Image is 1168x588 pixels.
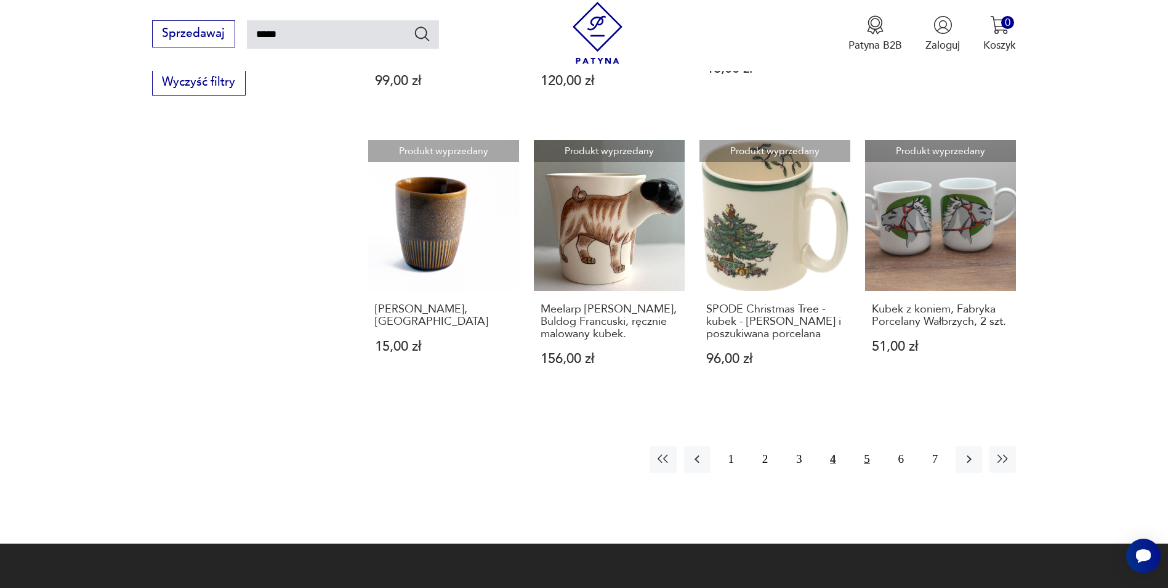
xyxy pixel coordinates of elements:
[413,25,431,43] button: Szukaj
[541,75,678,88] p: 120,00 zł
[706,353,844,365] p: 96,00 zł
[368,140,519,394] a: Produkt wyprzedanyKubek Zośka, Mirostowice[PERSON_NAME], [GEOGRAPHIC_DATA]15,00 zł
[152,30,235,39] a: Sprzedawaj
[866,15,885,35] img: Ikona medalu
[888,446,914,473] button: 6
[872,303,1009,329] h3: Kubek z koniem, Fabryka Porcelany Wałbrzych, 2 szt.
[848,15,902,52] a: Ikona medaluPatyna B2B
[848,38,902,52] p: Patyna B2B
[925,15,960,52] button: Zaloguj
[853,446,880,473] button: 5
[152,69,246,96] button: Wyczyść filtry
[699,140,850,394] a: Produkt wyprzedanySPODE Christmas Tree - kubek - Markowa i poszukiwana porcelanaSPODE Christmas T...
[375,340,512,353] p: 15,00 zł
[534,140,685,394] a: Produkt wyprzedanyMeelarp Potter, Buldog Francuski, ręcznie malowany kubek.Meelarp [PERSON_NAME],...
[872,340,1009,353] p: 51,00 zł
[752,446,778,473] button: 2
[922,446,948,473] button: 7
[375,303,512,329] h3: [PERSON_NAME], [GEOGRAPHIC_DATA]
[925,38,960,52] p: Zaloguj
[933,15,953,35] img: Ikonka użytkownika
[990,15,1009,35] img: Ikona koszyka
[848,15,902,52] button: Patyna B2B
[983,15,1016,52] button: 0Koszyk
[541,353,678,365] p: 156,00 zł
[566,2,629,64] img: Patyna - sklep z meblami i dekoracjami vintage
[1126,539,1161,573] iframe: Smartsupp widget button
[152,20,235,47] button: Sprzedawaj
[820,446,846,473] button: 4
[541,303,678,341] h3: Meelarp [PERSON_NAME], Buldog Francuski, ręcznie malowany kubek.
[375,75,512,88] p: 99,00 zł
[865,140,1016,394] a: Produkt wyprzedanyKubek z koniem, Fabryka Porcelany Wałbrzych, 2 szt.Kubek z koniem, Fabryka Porc...
[786,446,812,473] button: 3
[718,446,744,473] button: 1
[706,303,844,341] h3: SPODE Christmas Tree - kubek - [PERSON_NAME] i poszukiwana porcelana
[983,38,1016,52] p: Koszyk
[1001,16,1014,29] div: 0
[706,62,844,75] p: 18,00 zł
